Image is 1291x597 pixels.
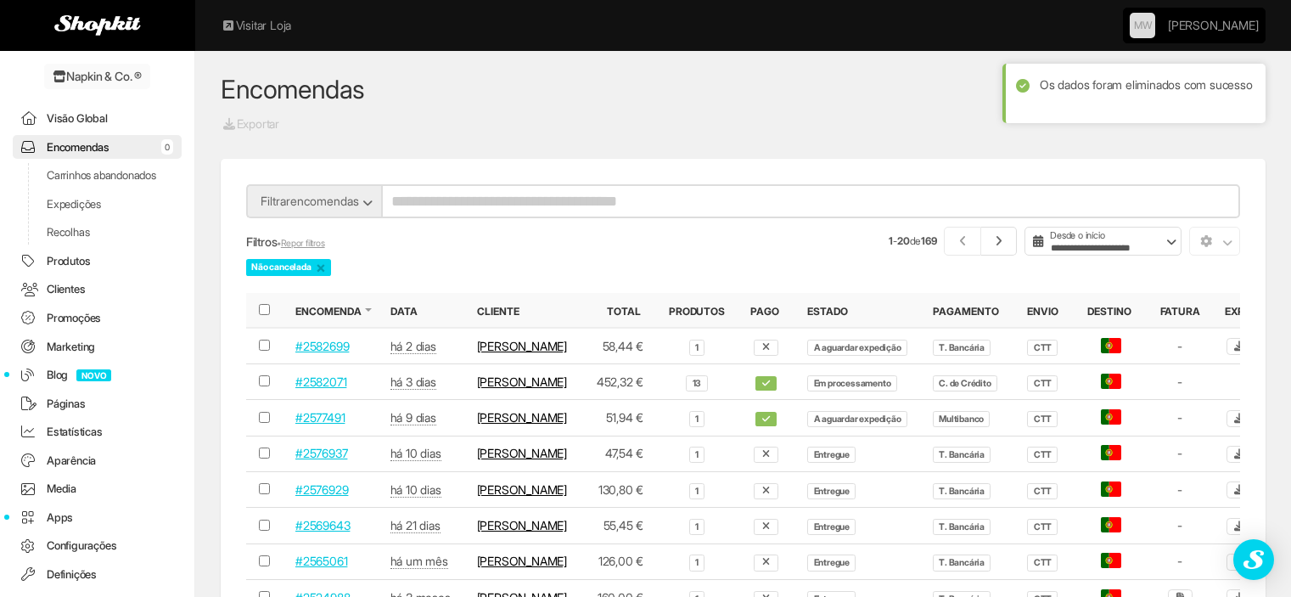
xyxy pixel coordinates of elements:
[1027,447,1058,463] span: CTT
[889,234,893,247] strong: 1
[13,562,182,587] a: Definições
[689,411,704,427] span: 1
[477,446,567,460] a: [PERSON_NAME]
[295,304,365,318] button: Encomenda
[295,375,346,389] a: #2582071
[13,505,182,530] a: Apps
[1027,519,1058,535] span: CTT
[76,369,111,381] span: NOVO
[295,518,350,532] a: #2569643
[295,339,349,353] a: #2582699
[246,259,331,276] span: Não cancelada
[755,376,777,391] span: 28 set 2025 às 16:50
[246,235,731,249] h5: Filtros
[807,519,856,535] span: Entregue
[1233,539,1274,580] div: Open Intercom Messenger
[1027,340,1058,356] span: CTT
[13,391,182,416] a: Páginas
[1027,483,1058,499] span: CTT
[477,518,567,532] a: [PERSON_NAME]
[582,400,656,436] td: 51,94 €
[933,483,991,499] span: T. Bancária
[477,339,567,353] a: [PERSON_NAME]
[1027,375,1058,391] span: CTT
[807,375,896,391] span: Em processamento
[390,304,421,318] button: Data
[1087,304,1135,318] button: Destino
[607,304,644,318] button: Total
[295,482,348,497] a: #2576929
[390,518,441,533] abbr: 10 set 2025 às 20:18
[221,115,280,133] a: Exportar
[933,304,1002,318] button: Pagamento
[390,554,448,569] abbr: 5 set 2025 às 10:49
[933,447,991,463] span: T. Bancária
[1101,374,1121,389] span: Portugal - Continental
[807,411,907,427] span: A aguardar expedição
[1148,293,1213,328] th: Fatura
[13,249,182,273] a: Produtos
[1101,445,1121,460] span: Portugal - Continental
[1101,517,1121,532] span: Portugal - Continental
[477,554,567,568] a: [PERSON_NAME]
[221,74,365,104] a: Encomendas
[1168,8,1258,42] a: [PERSON_NAME]
[295,554,347,568] a: #2565061
[1148,364,1213,400] td: -
[13,448,182,473] a: Aparência
[582,364,656,400] td: 452,32 €
[1101,409,1121,425] span: Portugal - Continental
[44,64,150,89] a: Napkin & Co. ®
[161,139,173,155] span: 0
[921,234,936,247] strong: 169
[13,420,182,444] a: Estatísticas
[582,543,656,579] td: 126,00 €
[582,508,656,543] td: 55,45 €
[933,555,991,571] span: T. Bancária
[13,476,182,501] a: Media
[933,340,991,356] span: T. Bancária
[390,339,436,354] abbr: 29 set 2025 às 12:11
[689,447,704,463] span: 1
[933,411,991,427] span: Multibanco
[689,519,704,535] span: 1
[316,260,326,275] a: ×
[1148,508,1213,543] td: -
[1027,411,1058,427] span: CTT
[897,234,910,247] strong: 20
[1101,338,1121,353] span: Portugal - Continental
[54,15,141,36] img: Shopkit
[1148,472,1213,508] td: -
[1148,436,1213,471] td: -
[13,363,182,387] a: BlogNOVO
[13,533,182,558] a: Configurações
[13,163,182,188] a: Carrinhos abandonados
[1148,400,1213,436] td: -
[689,483,704,499] span: 1
[295,410,345,425] a: #2577491
[13,220,182,245] a: Recolhas
[807,304,851,318] button: Estado
[390,375,436,390] abbr: 28 set 2025 às 16:49
[755,412,777,426] span: 22 set 2025 às 16:58
[933,519,991,535] span: T. Bancária
[1101,553,1121,568] span: Portugal - Continental
[281,238,325,249] a: Repor filtros
[689,555,704,571] span: 1
[13,335,182,359] a: Marketing
[1027,555,1058,571] span: CTT
[13,277,182,301] a: Clientes
[246,184,382,218] button: Filtrarencomendas
[686,375,707,391] span: 13
[290,194,359,208] span: encomendas
[750,304,783,318] button: Pago
[656,293,737,328] th: Produtos
[1101,482,1121,497] span: Portugal - Continental
[221,17,291,34] a: Visitar Loja
[277,238,324,249] small: •
[1130,13,1155,38] a: MW
[689,340,704,356] span: 1
[13,106,182,131] a: Visão Global
[13,306,182,330] a: Promoções
[1148,328,1213,364] td: -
